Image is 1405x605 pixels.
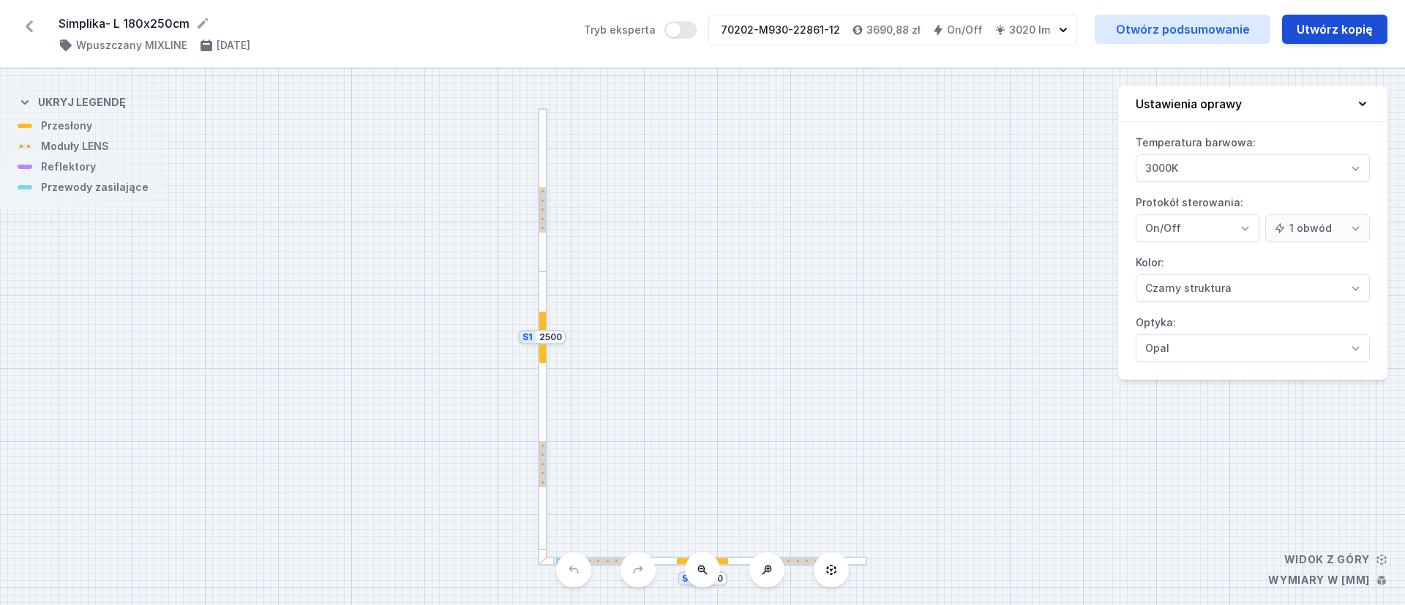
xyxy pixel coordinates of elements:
h4: [DATE] [217,38,250,53]
form: Simplika- L 180x250cm [59,15,566,32]
h4: Ustawienia oprawy [1136,95,1242,113]
button: Edytuj nazwę projektu [195,16,210,31]
h4: On/Off [947,23,983,37]
select: Temperatura barwowa: [1136,154,1370,182]
button: Ukryj legendę [18,83,126,119]
label: Protokół sterowania: [1136,191,1370,242]
button: Utwórz kopię [1282,15,1387,44]
label: Tryb eksperta [584,21,697,39]
h4: Wpuszczany MIXLINE [76,38,187,53]
label: Temperatura barwowa: [1136,131,1370,182]
select: Kolor: [1136,274,1370,302]
a: Otwórz podsumowanie [1095,15,1270,44]
button: Tryb eksperta [664,21,697,39]
select: Optyka: [1136,334,1370,362]
label: Kolor: [1136,251,1370,302]
select: Protokół sterowania: [1136,214,1259,242]
input: Wymiar [mm] [539,331,562,343]
h4: Ukryj legendę [38,95,126,110]
button: Ustawienia oprawy [1118,86,1387,122]
button: 70202-M930-22861-123690,88 złOn/Off3020 lm [708,15,1077,45]
h4: 3020 lm [1009,23,1050,37]
div: 70202-M930-22861-12 [721,23,840,37]
label: Optyka: [1136,311,1370,362]
h4: 3690,88 zł [866,23,921,37]
select: Protokół sterowania: [1265,214,1370,242]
